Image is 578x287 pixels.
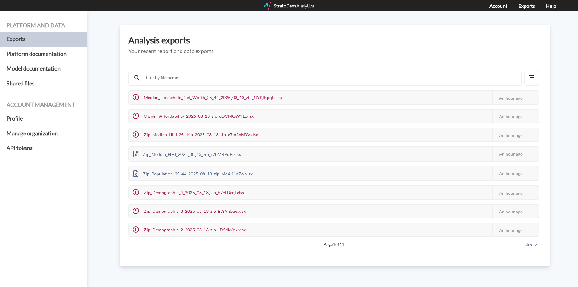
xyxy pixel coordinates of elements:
div: An hour ago [492,110,539,124]
div: An hour ago [492,147,539,161]
input: Filter by file name [143,74,513,81]
h3: Analysis exports [128,35,541,45]
div: An hour ago [492,128,539,142]
div: Zip_Median_HHI_25_44b_2025_08_13_zip_x7m2nMYv.xlsx [129,128,262,141]
a: Help [546,3,556,9]
a: Platform documentation [7,47,80,61]
span: Page 1 of 11 [150,241,517,248]
a: Model documentation [7,61,80,76]
div: Zip_Demographic_3_2025_08_13_zip_B7r9n5q6.xlsx [129,205,250,218]
a: Shared files [7,76,80,91]
a: Zip_Median_HHI_2025_08_13_zip_r7bMBPqB.xlsx [129,151,245,156]
a: Zip_Population_25_44_2025_08_13_zip_MqA21n7w.xlsx [129,170,257,175]
div: Zip_Median_HHI_2025_08_13_zip_r7bMBPqB.xlsx [129,147,245,161]
h4: Account management [7,102,80,108]
div: An hour ago [492,166,539,180]
div: An hour ago [492,205,539,219]
button: Next > [523,241,539,248]
h5: Your recent report and data exports [128,48,541,54]
div: Zip_Demographic_4_2025_08_13_zip_b7eLBaqj.xlsx [129,186,249,199]
div: Zip_Population_25_44_2025_08_13_zip_MqA21n7w.xlsx [129,166,257,180]
a: Profile [7,111,80,126]
div: Zip_Demographic_2_2025_08_13_zip_JD54kxYk.xlsx [129,223,250,236]
div: An hour ago [492,223,539,237]
h4: Platform and data [7,22,80,29]
a: Account [489,3,507,9]
div: An hour ago [492,186,539,200]
a: Exports [7,32,80,47]
div: An hour ago [492,91,539,105]
div: Owner_Affordability_2025_08_13_zip_oDVMQWYE.xlsx [129,110,258,123]
a: Manage organization [7,126,80,141]
a: Exports [518,3,535,9]
a: API tokens [7,141,80,156]
div: Median_Household_Net_Worth_25_44_2025_08_13_zip_NYPjKpqE.xlsx [129,91,287,104]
